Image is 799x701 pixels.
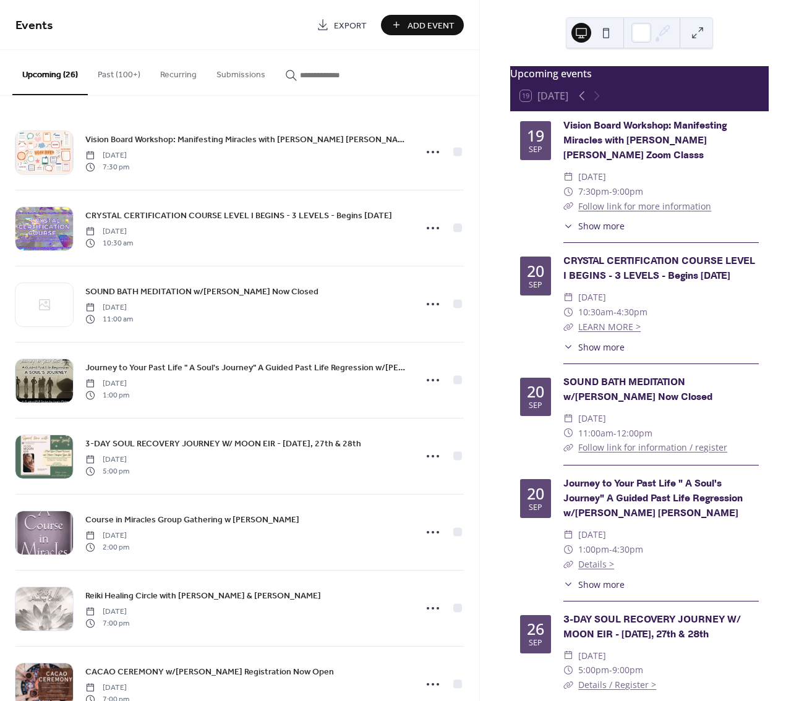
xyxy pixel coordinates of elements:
div: 19 [527,128,544,143]
span: [DATE] [578,527,606,542]
span: 1:00 pm [85,389,129,401]
a: CRYSTAL CERTIFICATION COURSE LEVEL I BEGINS - 3 LEVELS - Begins [DATE] [563,255,755,283]
button: ​Show more [563,219,625,232]
div: Upcoming events [510,66,769,81]
span: 4:30pm [617,305,647,320]
a: CRYSTAL CERTIFICATION COURSE LEVEL I BEGINS - 3 LEVELS - Begins [DATE] [85,208,392,223]
span: Show more [578,219,625,232]
span: 2:00 pm [85,542,129,553]
span: Vision Board Workshop: Manifesting Miracles with [PERSON_NAME] [PERSON_NAME] Zoom Classs [85,134,408,147]
span: Add Event [408,19,455,32]
span: - [613,426,617,441]
span: 10:30 am [85,237,133,249]
span: 7:00 pm [85,618,129,629]
div: ​ [563,169,573,184]
button: Upcoming (26) [12,50,88,95]
span: [DATE] [85,530,129,542]
div: ​ [563,678,573,692]
span: 5:00pm [578,663,609,678]
a: 3-DAY SOUL RECOVERY JOURNEY W/ MOON EIR - [DATE], 27th & 28th [85,436,361,451]
span: Journey to Your Past Life " A Soul's Journey" A Guided Past Life Regression w/[PERSON_NAME] [PERS... [85,362,408,375]
span: 12:00pm [617,426,652,441]
a: Course in Miracles Group Gathering w [PERSON_NAME] [85,512,299,527]
a: Reiki Healing Circle with [PERSON_NAME] & [PERSON_NAME] [85,588,321,603]
span: 4:30pm [612,542,643,557]
div: Sep [529,639,542,647]
span: [DATE] [85,606,129,618]
div: ​ [563,440,573,455]
span: CACAO CEREMONY w/[PERSON_NAME] Registration Now Open [85,666,334,679]
span: 11:00am [578,426,613,441]
span: Show more [578,578,625,591]
div: ​ [563,578,573,591]
span: - [609,663,612,678]
span: 7:30 pm [85,161,129,172]
div: 20 [527,384,544,399]
span: [DATE] [578,290,606,305]
div: ​ [563,557,573,572]
button: Submissions [207,50,275,94]
div: ​ [563,411,573,426]
a: Vision Board Workshop: Manifesting Miracles with [PERSON_NAME] [PERSON_NAME] Zoom Classs [563,119,727,162]
div: ​ [563,648,573,663]
button: Add Event [381,15,464,35]
span: [DATE] [85,454,129,465]
a: Journey to Your Past Life " A Soul's Journey" A Guided Past Life Regression w/[PERSON_NAME] [PERS... [563,477,743,520]
span: 11:00 am [85,313,133,325]
div: Sep [529,402,542,410]
div: 20 [527,263,544,279]
a: Export [307,15,376,35]
div: ​ [563,527,573,542]
a: SOUND BATH MEDITATION w/[PERSON_NAME] Now Closed [563,376,712,404]
span: [DATE] [578,411,606,426]
div: ​ [563,663,573,678]
a: CACAO CEREMONY w/[PERSON_NAME] Registration Now Open [85,665,334,679]
span: 10:30am [578,305,613,320]
span: 1:00pm [578,542,609,557]
a: Details / Register > [578,679,656,690]
span: Course in Miracles Group Gathering w [PERSON_NAME] [85,514,299,527]
a: Follow link for information / register [578,441,727,453]
a: Journey to Your Past Life " A Soul's Journey" A Guided Past Life Regression w/[PERSON_NAME] [PERS... [85,360,408,375]
span: Show more [578,341,625,354]
span: - [609,184,612,199]
span: [DATE] [85,682,129,694]
span: [DATE] [85,378,129,389]
a: SOUND BATH MEDITATION w/[PERSON_NAME] Now Closed [85,284,318,299]
span: SOUND BATH MEDITATION w/[PERSON_NAME] Now Closed [85,286,318,299]
div: 26 [527,621,544,637]
a: Vision Board Workshop: Manifesting Miracles with [PERSON_NAME] [PERSON_NAME] Zoom Classs [85,132,408,147]
div: Sep [529,281,542,289]
button: Recurring [150,50,207,94]
div: ​ [563,320,573,334]
span: [DATE] [578,169,606,184]
div: ​ [563,542,573,557]
div: ​ [563,341,573,354]
a: Follow link for more information [578,200,711,212]
span: 9:00pm [612,663,643,678]
span: - [613,305,617,320]
span: - [609,542,612,557]
button: ​Show more [563,578,625,591]
div: Sep [529,146,542,154]
div: ​ [563,426,573,441]
span: 5:00 pm [85,465,129,477]
div: ​ [563,199,573,214]
span: CRYSTAL CERTIFICATION COURSE LEVEL I BEGINS - 3 LEVELS - Begins [DATE] [85,210,392,223]
div: ​ [563,219,573,232]
span: Export [334,19,367,32]
span: 3-DAY SOUL RECOVERY JOURNEY W/ MOON EIR - [DATE], 27th & 28th [85,438,361,451]
div: ​ [563,305,573,320]
span: Reiki Healing Circle with [PERSON_NAME] & [PERSON_NAME] [85,590,321,603]
span: [DATE] [578,648,606,663]
span: Events [15,14,53,38]
div: ​ [563,184,573,199]
button: Past (100+) [88,50,150,94]
div: Sep [529,504,542,512]
span: 7:30pm [578,184,609,199]
span: 9:00pm [612,184,643,199]
span: [DATE] [85,302,133,313]
span: [DATE] [85,226,133,237]
div: 20 [527,486,544,501]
